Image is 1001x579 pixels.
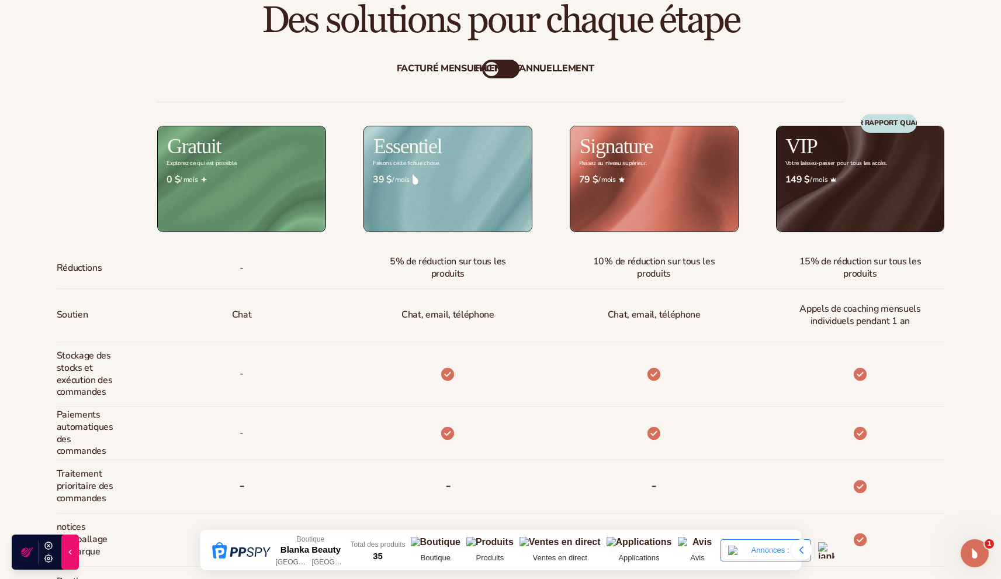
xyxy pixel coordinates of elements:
[651,476,657,495] font: -
[373,159,439,167] font: Faisons cette fichue chose.
[180,175,198,184] font: / mois
[777,126,944,232] img: VIP_BG_199964bd-3653-43bc-8a67-789d2d7717b9.jpg
[786,135,818,158] font: VIP
[158,126,325,232] img: free_bg.png
[57,349,111,374] font: Stockage des stocks et
[799,302,920,328] font: Appels de coaching mensuels individuels pendant 1 an
[373,173,392,186] font: 39 $
[799,255,922,280] font: 15% de réduction sur tous les produits
[810,175,827,184] font: / mois
[598,175,616,184] font: / mois
[445,476,451,495] font: -
[401,308,494,321] font: Chat, email, téléphone
[232,308,252,321] font: Chat
[57,521,108,558] font: notices d'emballage de marque
[239,476,245,495] font: -
[580,135,653,158] font: Signature
[240,426,244,439] font: -
[830,177,836,182] img: Crown_2d87c031-1b5a-4345-8312-a4356ddcde98.png
[167,135,221,158] font: Gratuit
[57,467,113,505] font: Traitement prioritaire des commandes
[240,367,244,380] font: -
[570,126,738,232] img: Signature_BG_eeb718c8-65ac-49e3-a4e5-327c6aa73146.jpg
[961,539,989,567] iframe: Chat en direct par interphone
[390,255,506,280] font: 5% de réduction sur tous les produits
[619,177,625,182] img: Star_6.png
[167,173,180,186] font: 0 $
[785,173,810,186] font: 149 $
[392,175,410,184] font: / mois
[57,408,113,457] font: Paiements automatiques des commandes
[364,126,532,232] img: Essentials_BG_9050f826-5aa9-47d9-a362-757b82c62641.jpg
[579,173,598,186] font: 79 $
[475,62,594,75] font: facturé annuellement
[397,62,521,75] font: Facturé mensuellement
[829,118,949,127] font: MEILLEUR RAPPORT QUALITÉ-PRIX
[987,540,992,547] font: 1
[57,308,88,321] font: Soutien
[57,374,113,399] font: exécution des commandes
[240,261,244,274] font: -
[593,255,715,280] font: 10% de réduction sur tous les produits
[785,159,887,167] font: Votre laissez-passer pour tous les accès.
[167,159,237,167] font: Explorez ce qui est possible.
[57,261,102,274] font: Réductions
[373,135,442,158] font: Essentiel
[579,159,647,167] font: Passez au niveau supérieur.
[413,174,418,185] img: drop.png
[201,177,207,182] img: Free_Icon_bb6e7c7e-73f8-44bd-8ed0-223ea0fc522e.png
[608,308,701,321] font: Chat, email, téléphone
